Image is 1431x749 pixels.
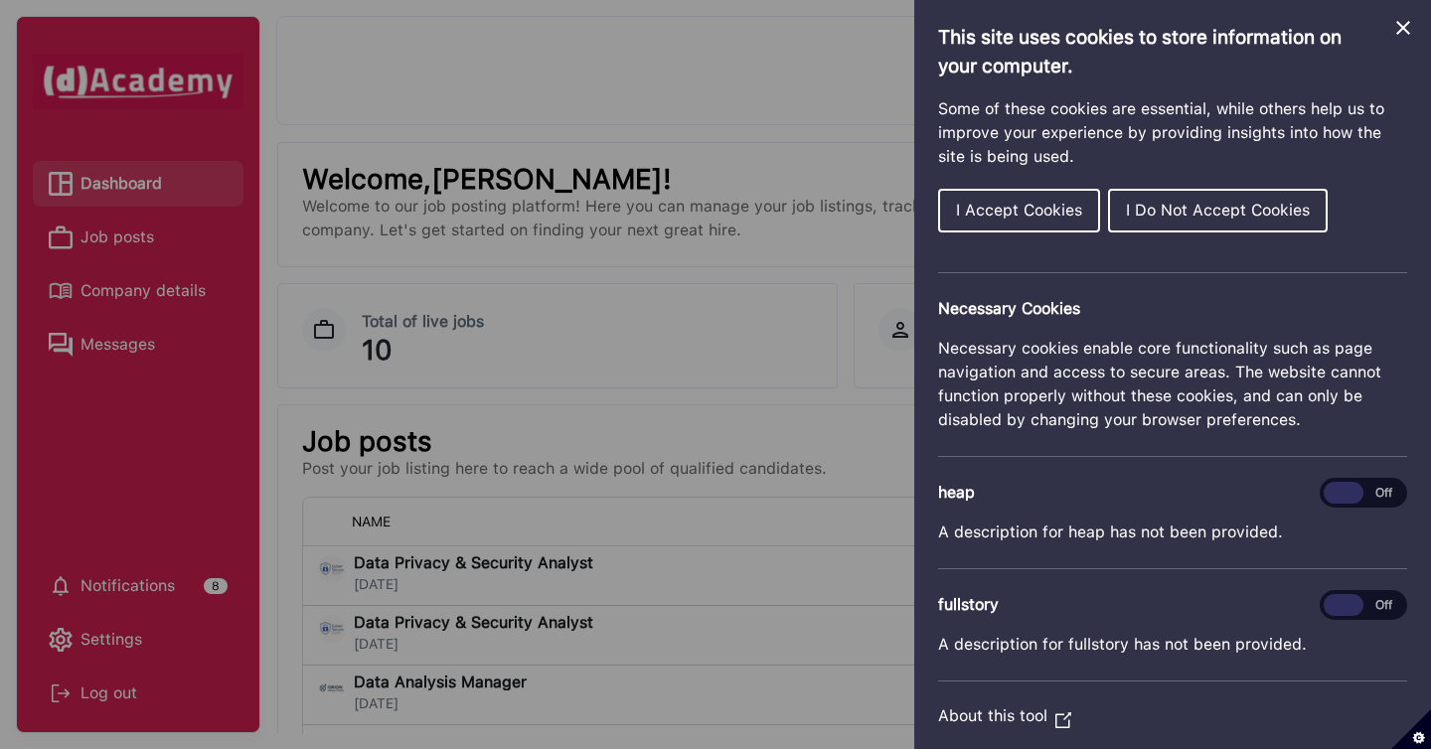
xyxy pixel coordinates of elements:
p: Necessary cookies enable core functionality such as page navigation and access to secure areas. T... [938,337,1407,432]
h1: This site uses cookies to store information on your computer. [938,24,1407,81]
span: On [1324,482,1363,504]
h2: Necessary Cookies [938,297,1407,321]
button: I Accept Cookies [938,189,1100,232]
span: I Do Not Accept Cookies [1126,201,1310,220]
button: Close Cookie Control [1391,16,1415,40]
h3: fullstory [938,593,1407,617]
button: Set cookie preferences [1391,709,1431,749]
p: Some of these cookies are essential, while others help us to improve your experience by providing... [938,97,1407,169]
p: A description for heap has not been provided. [938,521,1407,544]
a: About this tool [938,706,1071,725]
button: I Do Not Accept Cookies [1108,189,1328,232]
p: A description for fullstory has not been provided. [938,633,1407,657]
span: On [1324,594,1363,616]
h3: heap [938,481,1407,505]
span: I Accept Cookies [956,201,1082,220]
span: Off [1363,482,1403,504]
span: Off [1363,594,1403,616]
